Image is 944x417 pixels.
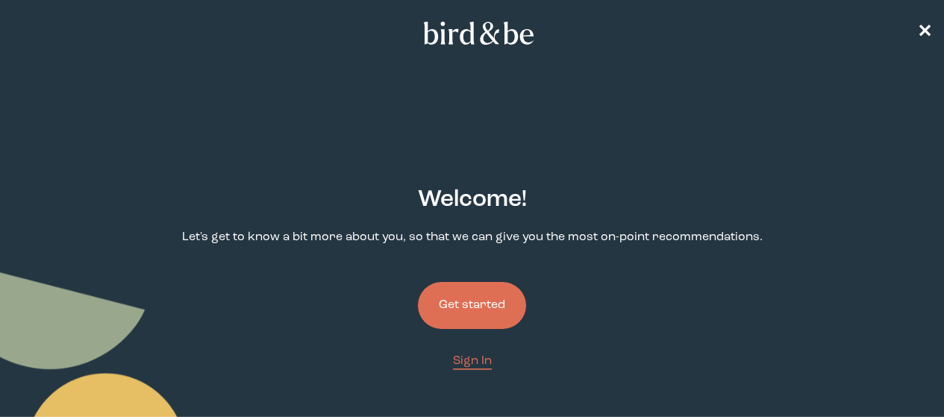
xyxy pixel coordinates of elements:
iframe: Gorgias live chat messenger [869,347,929,402]
button: Get started [418,282,526,329]
a: Get started [418,258,526,353]
span: ✕ [917,24,932,42]
h2: Welcome ! [418,183,527,217]
a: Sign In [453,353,492,370]
span: Sign In [453,355,492,367]
a: ✕ [917,20,932,46]
p: Let's get to know a bit more about you, so that we can give you the most on-point recommendations. [182,229,763,246]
